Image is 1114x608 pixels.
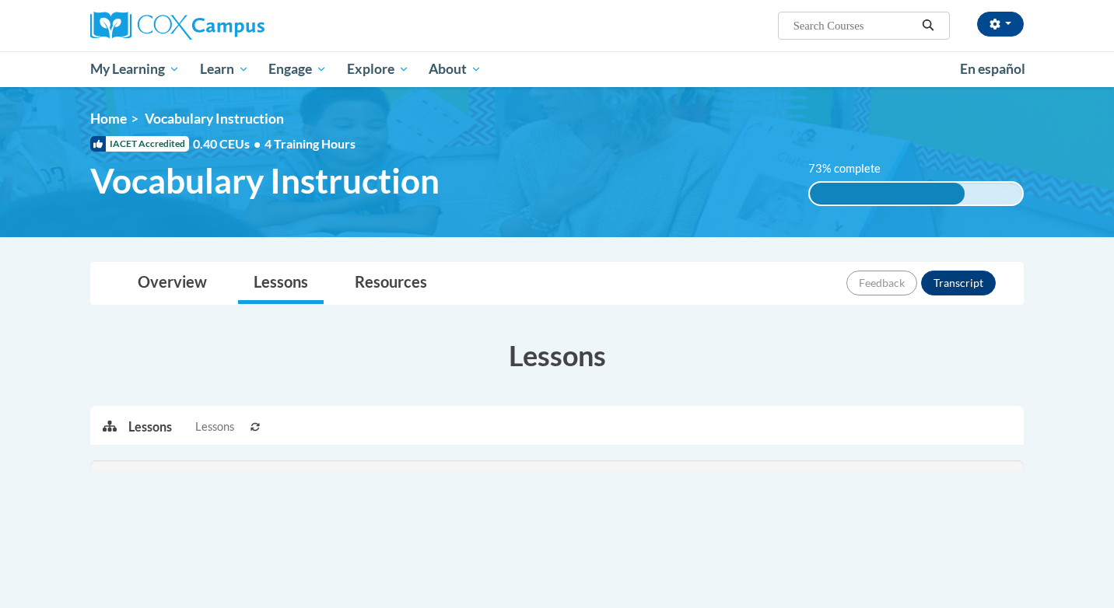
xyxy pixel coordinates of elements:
div: Main menu [67,51,1047,87]
a: Overview [122,263,222,304]
img: Cox Campus [90,12,264,40]
span: 0.40 CEUs [193,135,264,152]
button: Search [916,16,940,35]
div: 73% complete [810,183,965,204]
span: • [254,136,261,151]
span: IACET Accredited [90,136,189,152]
a: My Learning [80,51,190,87]
span: En español [960,61,1025,77]
span: Learn [200,60,249,79]
button: Transcript [921,271,996,295]
span: My Learning [90,60,180,79]
span: Lessons [195,418,234,435]
span: Vocabulary Instruction [90,160,440,201]
a: Learn [190,51,259,87]
a: Resources [339,263,443,304]
button: Account Settings [977,12,1024,37]
a: Home [90,110,127,127]
h3: Lessons [90,336,1024,375]
a: About [419,51,492,87]
input: Search Courses [792,16,916,35]
a: Explore [337,51,419,87]
span: 4 Training Hours [264,136,356,151]
label: 73% complete [808,160,898,177]
a: Cox Campus [90,12,386,40]
a: En español [950,53,1035,86]
span: Engage [268,60,327,79]
p: Lessons [128,418,172,435]
button: Feedback [846,271,917,295]
a: Engage [258,51,337,87]
span: Explore [347,60,409,79]
a: Lessons [238,263,324,304]
span: Vocabulary Instruction [145,110,284,127]
span: About [429,60,482,79]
